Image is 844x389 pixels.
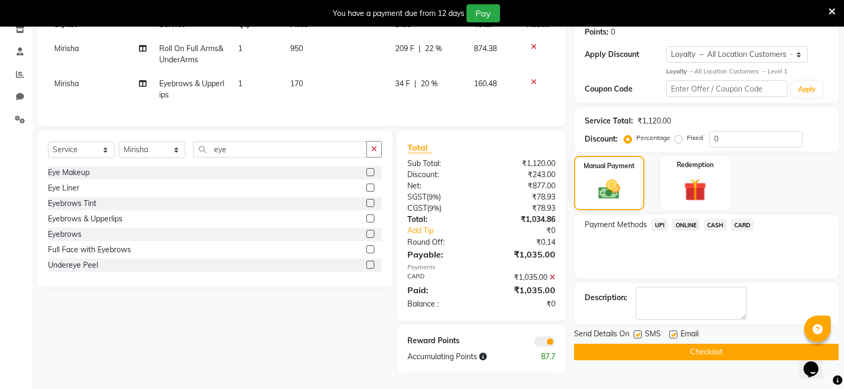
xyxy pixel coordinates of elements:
div: Payments [407,263,555,272]
div: Service Total: [585,115,633,127]
div: Round Off: [399,237,481,248]
span: UPI [651,219,668,231]
input: Enter Offer / Coupon Code [666,80,788,97]
button: Pay [466,4,500,22]
div: Net: [399,180,481,192]
img: _cash.svg [592,177,627,202]
span: 170 [290,79,303,88]
span: CASH [704,219,727,231]
div: ₹0 [481,299,563,310]
span: 34 F [395,78,410,89]
div: ₹78.93 [481,203,563,214]
div: Accumulating Points [399,351,522,362]
div: ( ) [399,192,481,203]
span: 950 [290,44,303,53]
div: 87.7 [522,351,563,362]
div: ₹1,120.00 [481,158,563,169]
div: All Location Customers → Level 1 [666,67,828,76]
label: Percentage [636,133,670,143]
div: Discount: [585,134,618,145]
div: Full Face with Eyebrows [48,244,131,255]
span: Payment Methods [585,219,647,230]
div: ( ) [399,203,481,214]
span: ONLINE [672,219,700,231]
div: ₹0.14 [481,237,563,248]
div: ₹877.00 [481,180,563,192]
div: ₹1,035.00 [481,284,563,296]
span: 209 F [395,43,414,54]
span: CARD [731,219,754,231]
div: You have a payment due from 12 days [333,8,464,19]
div: Discount: [399,169,481,180]
div: Coupon Code [585,84,666,95]
span: 20 % [421,78,438,89]
span: Send Details On [574,328,629,342]
span: Mirisha [54,79,79,88]
img: _gift.svg [677,176,714,204]
div: ₹1,034.86 [481,214,563,225]
div: Eye Makeup [48,167,89,178]
span: 1 [238,79,242,88]
div: Paid: [399,284,481,296]
span: SMS [645,328,661,342]
span: Mirisha [54,44,79,53]
span: 874.38 [474,44,497,53]
a: Add Tip [399,225,495,236]
div: Undereye Peel [48,260,98,271]
label: Fixed [687,133,703,143]
span: 9% [429,193,439,201]
span: CGST [407,203,427,213]
div: Eyebrows [48,229,81,240]
span: | [414,78,416,89]
div: Apply Discount [585,49,666,60]
span: SGST [407,192,427,202]
div: ₹0 [495,225,563,236]
div: Reward Points [399,335,481,347]
div: ₹243.00 [481,169,563,180]
div: Description: [585,292,627,303]
div: ₹1,120.00 [637,115,671,127]
div: Eyebrows & Upperlips [48,213,122,225]
div: Total: [399,214,481,225]
div: CARD [399,272,481,283]
div: Eyebrows Tint [48,198,96,209]
span: Eyebrows & Upperlips [159,79,224,100]
div: Sub Total: [399,158,481,169]
button: Checkout [574,344,839,360]
iframe: chat widget [799,346,833,378]
input: Search or Scan [193,141,367,158]
button: Apply [792,81,822,97]
div: ₹1,035.00 [481,248,563,261]
div: 0 [611,27,615,38]
div: ₹1,035.00 [481,272,563,283]
strong: Loyalty → [666,68,694,75]
span: | [419,43,421,54]
label: Manual Payment [584,161,635,171]
span: Total [407,142,432,153]
div: ₹78.93 [481,192,563,203]
span: 22 % [425,43,442,54]
div: Eye Liner [48,183,79,194]
span: Email [681,328,699,342]
div: Payable: [399,248,481,261]
div: Balance : [399,299,481,310]
span: 1 [238,44,242,53]
span: 9% [429,204,439,212]
label: Redemption [677,160,714,170]
span: 160.48 [474,79,497,88]
span: Roll On Full Arms&UnderArms [159,44,223,64]
div: Points: [585,27,609,38]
